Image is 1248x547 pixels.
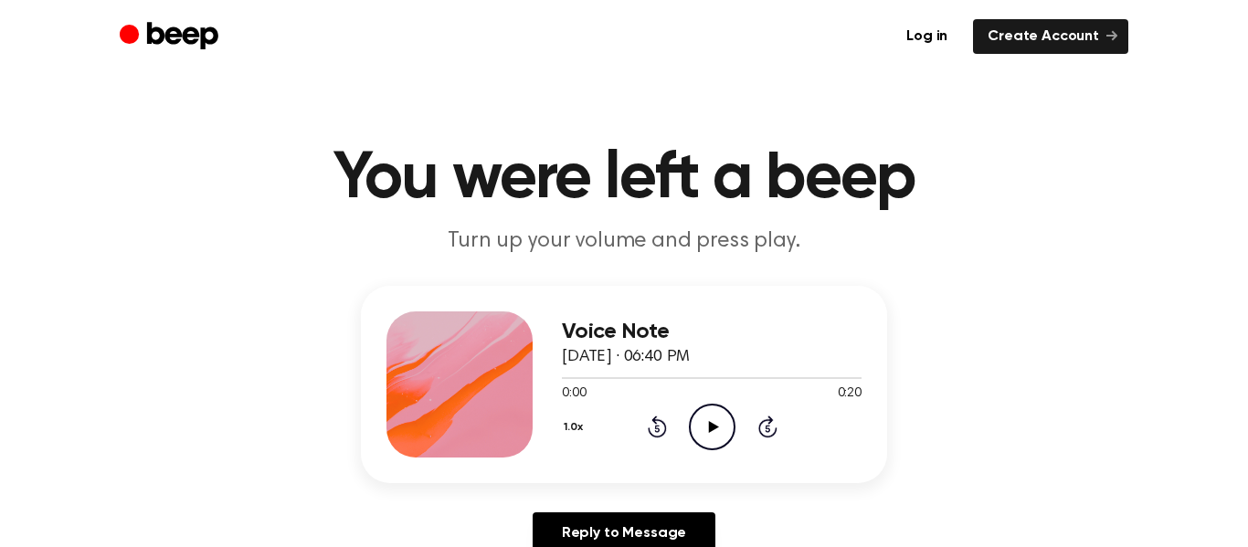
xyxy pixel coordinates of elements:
span: 0:00 [562,384,586,404]
a: Beep [120,19,223,55]
h3: Voice Note [562,320,862,344]
span: 0:20 [838,384,862,404]
a: Log in [892,19,962,54]
p: Turn up your volume and press play. [273,226,975,257]
h1: You were left a beep [156,146,1092,212]
button: 1.0x [562,412,590,443]
a: Create Account [973,19,1128,54]
span: [DATE] · 06:40 PM [562,349,690,365]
